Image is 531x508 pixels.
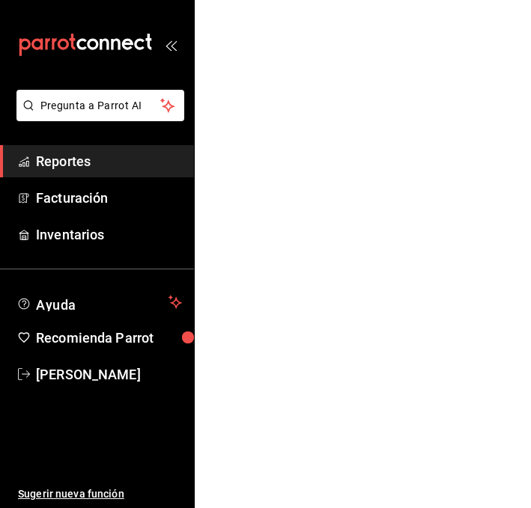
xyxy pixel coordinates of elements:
[165,39,177,51] button: open_drawer_menu
[36,151,182,171] span: Reportes
[16,90,184,121] button: Pregunta a Parrot AI
[36,224,182,245] span: Inventarios
[18,486,182,502] span: Sugerir nueva función
[36,364,182,385] span: [PERSON_NAME]
[10,108,184,124] a: Pregunta a Parrot AI
[36,328,182,348] span: Recomienda Parrot
[40,98,161,114] span: Pregunta a Parrot AI
[36,188,182,208] span: Facturación
[36,293,163,311] span: Ayuda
